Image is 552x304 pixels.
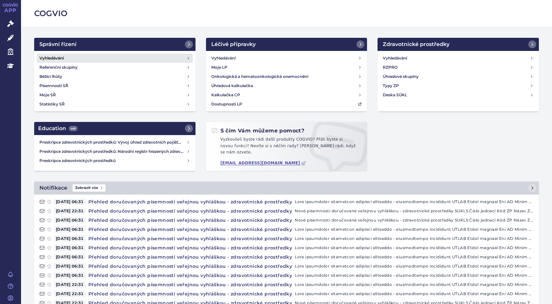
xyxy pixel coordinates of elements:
[39,73,62,80] h4: Běžící lhůty
[54,217,86,223] span: [DATE] 06:31
[86,235,295,242] h4: Přehled doručovaných písemností veřejnou vyhláškou - zdravotnické prostředky
[54,208,86,214] span: [DATE] 22:31
[295,254,534,260] p: Lore ipsumdolor sitametcon adipisci elitseddo - eiusmodtempo incididunt UTLAB Etdol magnaal Eni A...
[86,272,295,279] h4: Přehled doručovaných písemností veřejnou vyhláškou - zdravotnické prostředky
[209,90,365,100] a: Kalkulačka CP
[295,291,534,297] p: Lore ipsumdolor sitametcon adipisci elitseddo - eiusmodtempo incididunt UTLAB Etdol magnaal Eni A...
[39,55,64,61] h4: Vyhledávání
[54,245,86,251] span: [DATE] 06:31
[34,38,195,51] a: Správní řízení
[380,54,536,63] a: Vyhledávání
[380,72,536,81] a: Úhradové skupiny
[86,254,295,260] h4: Přehled doručovaných písemností veřejnou vyhláškou - zdravotnické prostředky
[37,54,193,63] a: Vyhledávání
[211,64,227,71] h4: Moje LP
[86,245,295,251] h4: Přehled doručovaných písemností veřejnou vyhláškou - zdravotnické prostředky
[86,199,295,205] h4: Přehled doručovaných písemností veřejnou vyhláškou - zdravotnické prostředky
[86,217,295,223] h4: Přehled doručovaných písemností veřejnou vyhláškou - zdravotnické prostředky
[34,122,195,135] a: Education449
[37,81,193,90] a: Písemnosti SŘ
[209,100,365,109] a: Dostupnosti LP
[211,92,240,98] h4: Kalkulačka CP
[295,199,534,205] p: Lore ipsumdolor sitametcon adipisci elitseddo - eiusmodtempo incididunt UTLAB Etdol magnaal Eni A...
[86,291,295,297] h4: Přehled doručovaných písemností veřejnou vyhláškou - zdravotnické prostředky
[54,199,86,205] span: [DATE] 06:31
[211,127,305,134] h2: S čím Vám můžeme pomoct?
[37,72,193,81] a: Běžící lhůty
[34,8,539,19] h2: COGVIO
[38,125,78,132] h2: Education
[37,147,193,156] a: Preskripce zdravotnických prostředků: Národní registr hrazených zdravotnických služeb (NRHZS)
[39,184,67,192] h2: Notifikace
[54,291,86,297] span: [DATE] 22:31
[86,281,295,288] h4: Přehled doručovaných písemností veřejnou vyhláškou - zdravotnické prostředky
[295,226,534,233] p: Lore ipsumdolor sitametcon adipisci elitseddo - eiusmodtempo incididunt UTLAB Etdol magnaal Eni A...
[39,82,68,89] h4: Písemnosti SŘ
[211,136,362,158] p: Vyzkoušeli byste rádi další produkty COGVIO? Přáli byste si novou funkci? Nevíte si s něčím rady?...
[295,263,534,269] p: Lore ipsumdolor sitametcon adipisci elitseddo - eiusmodtempo incididunt UTLAB Etdol magnaal Eni A...
[86,208,295,214] h4: Přehled doručovaných písemností veřejnou vyhláškou - zdravotnické prostředky
[54,272,86,279] span: [DATE] 06:31
[295,245,534,251] p: Lore ipsumdolor sitametcon adipisci elitseddo - eiusmodtempo incididunt UTLAB Etdol magnaal Eni A...
[295,217,534,223] p: Nové písemnosti doručované veřejnou vyhláškou - zdravotnické prostředky SUKLS Číslo jednací Kód Z...
[34,181,539,195] a: NotifikaceZobrazit vše
[69,126,78,131] span: 449
[383,73,419,80] h4: Úhradové skupiny
[39,101,65,107] h4: Statistiky SŘ
[37,100,193,109] a: Statistiky SŘ
[86,226,295,233] h4: Přehled doručovaných písemností veřejnou vyhláškou - zdravotnické prostředky
[211,40,256,48] h2: Léčivé přípravky
[295,281,534,288] p: Lore ipsumdolor sitametcon adipisci elitseddo - eiusmodtempo incididunt UTLAB Etdol magnaal Eni A...
[295,235,534,242] p: Lore ipsumdolor sitametcon adipisci elitseddo - eiusmodtempo incididunt UTLAB Etdol magnaal Eni A...
[86,263,295,269] h4: Přehled doručovaných písemností veřejnou vyhláškou - zdravotnické prostředky
[54,263,86,269] span: [DATE] 06:31
[54,226,86,233] span: [DATE] 06:31
[380,81,536,90] a: Typy ZP
[380,90,536,100] a: Deska SÚKL
[209,54,365,63] a: Vyhledávání
[383,82,399,89] h4: Typy ZP
[383,64,398,71] h4: RZPRO
[206,38,367,51] a: Léčivé přípravky
[54,235,86,242] span: [DATE] 06:31
[209,63,365,72] a: Moje LP
[380,63,536,72] a: RZPRO
[378,38,539,51] a: Zdravotnické prostředky
[211,101,242,107] h4: Dostupnosti LP
[383,40,449,48] h2: Zdravotnické prostředky
[37,63,193,72] a: Referenční skupiny
[209,81,365,90] a: Úhradová kalkulačka
[220,161,306,166] a: [EMAIL_ADDRESS][DOMAIN_NAME]
[209,72,365,81] a: Onkologická a hematoonkologická onemocnění
[73,184,105,192] span: Zobrazit vše
[39,40,77,48] h2: Správní řízení
[211,82,253,89] h4: Úhradová kalkulačka
[37,90,193,100] a: Moje SŘ
[295,272,534,279] p: Lore ipsumdolor sitametcon adipisci elitseddo - eiusmodtempo incididunt UTLAB Etdol magnaal Eni A...
[39,157,186,164] h4: Preskripce zdravotnických prostředků
[54,254,86,260] span: [DATE] 06:31
[211,73,308,80] h4: Onkologická a hematoonkologická onemocnění
[383,92,407,98] h4: Deska SÚKL
[295,208,534,214] p: Nové písemnosti doručované veřejnou vyhláškou - zdravotnické prostředky SUKLS Číslo jednací Kód Z...
[211,55,236,61] h4: Vyhledávání
[383,55,407,61] h4: Vyhledávání
[39,148,186,155] h4: Preskripce zdravotnických prostředků: Národní registr hrazených zdravotnických služeb (NRHZS)
[37,138,193,147] a: Preskripce zdravotnických prostředků: Vývoj úhrad zdravotních pojišťoven za zdravotnické prostředky
[37,156,193,165] a: Preskripce zdravotnických prostředků
[54,281,86,288] span: [DATE] 22:31
[39,139,186,146] h4: Preskripce zdravotnických prostředků: Vývoj úhrad zdravotních pojišťoven za zdravotnické prostředky
[39,64,78,71] h4: Referenční skupiny
[39,92,56,98] h4: Moje SŘ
